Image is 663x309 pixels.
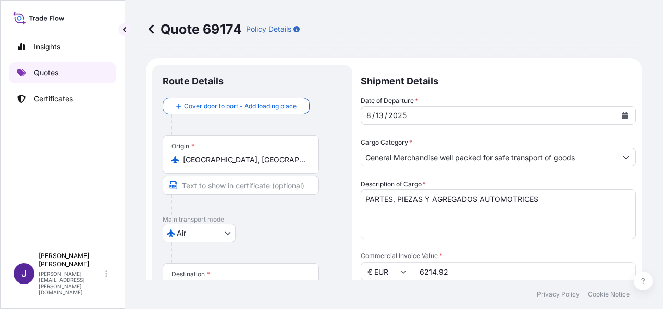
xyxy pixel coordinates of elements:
input: Select a commodity type [361,148,617,166]
a: Insights [9,36,116,57]
div: / [372,109,375,122]
div: month, [365,109,372,122]
p: Quote 69174 [146,21,242,37]
div: day, [375,109,385,122]
textarea: PARTES, PIEZAS Y AGREGADOS AUTOMOTRICES [361,189,636,239]
p: Route Details [163,75,224,87]
div: year, [387,109,408,122]
p: Shipment Details [361,65,636,96]
input: Type amount [413,262,636,281]
div: / [385,109,387,122]
label: Description of Cargo [361,179,426,189]
input: Text to appear on certificate [163,176,319,195]
a: Certificates [9,88,116,109]
span: Cover door to port - Add loading place [184,101,297,111]
p: Insights [34,42,60,52]
span: J [21,268,27,279]
p: Main transport mode [163,215,342,224]
span: Commercial Invoice Value [361,252,636,260]
button: Show suggestions [617,148,635,166]
button: Cover door to port - Add loading place [163,98,310,114]
span: Air [177,228,186,238]
p: Quotes [34,68,58,78]
div: Destination [171,270,210,278]
div: Origin [171,142,194,150]
p: Certificates [34,94,73,104]
input: Origin [183,154,306,165]
span: Date of Departure [361,96,418,106]
button: Calendar [617,107,633,124]
label: Cargo Category [361,137,412,148]
p: [PERSON_NAME] [PERSON_NAME] [39,252,103,268]
p: [PERSON_NAME][EMAIL_ADDRESS][PERSON_NAME][DOMAIN_NAME] [39,271,103,295]
a: Quotes [9,62,116,83]
a: Cookie Notice [588,290,630,299]
p: Policy Details [246,24,291,34]
button: Select transport [163,224,236,242]
a: Privacy Policy [537,290,580,299]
